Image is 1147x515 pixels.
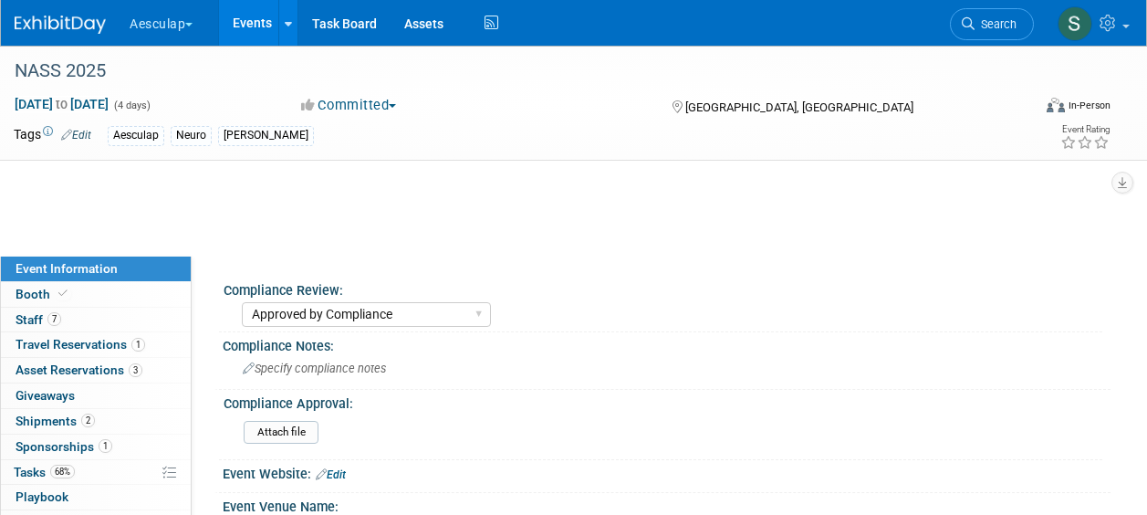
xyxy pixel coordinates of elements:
div: Aesculap [108,126,164,145]
a: Tasks68% [1,460,191,485]
span: [DATE] [DATE] [14,96,109,112]
a: Edit [316,468,346,481]
div: Compliance Review: [224,277,1102,300]
a: Asset Reservations3 [1,358,191,383]
div: Neuro [171,126,212,145]
span: 68% [50,465,75,478]
span: to [53,97,70,111]
div: NASS 2025 [8,55,1017,88]
div: Event Rating [1060,125,1110,134]
span: 2 [81,414,95,427]
a: Edit [61,129,91,142]
span: 1 [99,439,112,453]
span: Event Information [16,261,118,276]
img: Format-Inperson.png [1047,98,1065,112]
div: Compliance Notes: [223,332,1111,355]
a: Search [950,8,1034,40]
a: Playbook [1,485,191,510]
span: Tasks [14,465,75,479]
span: Booth [16,287,71,301]
span: Asset Reservations [16,363,142,377]
div: In-Person [1068,99,1111,112]
td: Tags [14,125,91,146]
a: Shipments2 [1,409,191,434]
span: 3 [129,363,142,377]
span: Specify compliance notes [243,362,386,375]
a: Staff7 [1,308,191,332]
a: Travel Reservations1 [1,332,191,357]
span: Playbook [16,489,68,504]
a: Giveaways [1,384,191,408]
button: Committed [295,96,403,115]
span: Giveaways [16,388,75,403]
img: ExhibitDay [15,16,106,34]
a: Booth [1,282,191,307]
span: Travel Reservations [16,337,145,352]
div: Event Website: [223,460,1111,484]
i: Booth reservation complete [58,289,68,299]
a: Sponsorships1 [1,435,191,459]
span: Shipments [16,414,95,428]
span: (4 days) [112,100,151,111]
span: 7 [47,312,61,326]
span: [GEOGRAPHIC_DATA], [GEOGRAPHIC_DATA] [685,100,913,114]
span: 1 [131,338,145,352]
span: Search [975,17,1017,31]
div: Event Format [951,95,1111,122]
div: Compliance Approval: [224,390,1102,413]
span: Staff [16,312,61,327]
span: Sponsorships [16,439,112,454]
img: Sara Hurson [1058,6,1092,41]
div: [PERSON_NAME] [218,126,314,145]
a: Event Information [1,257,191,281]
